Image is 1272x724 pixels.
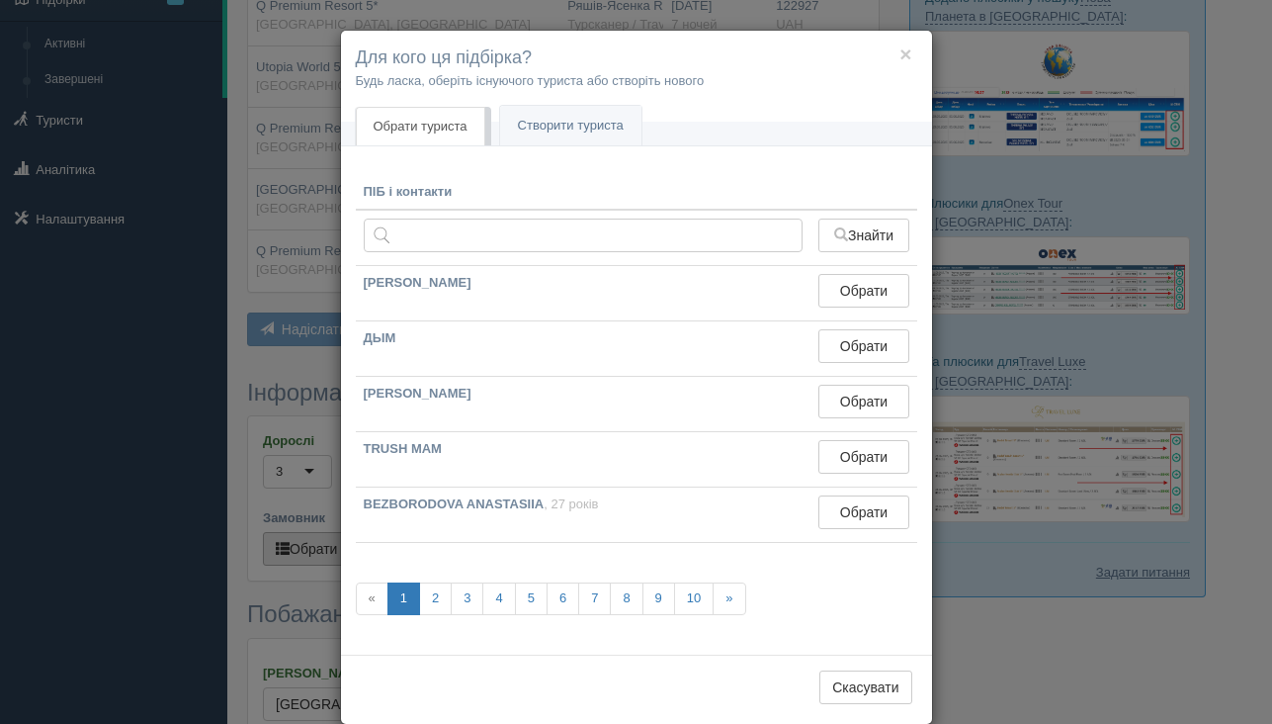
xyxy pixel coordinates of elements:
a: 8 [610,583,642,615]
a: 1 [387,583,420,615]
a: 7 [578,583,611,615]
button: Обрати [818,385,908,418]
a: 10 [674,583,714,615]
button: × [899,44,911,64]
b: BEZBORODOVA ANASTASIIA [364,497,545,511]
b: [PERSON_NAME] [364,275,471,290]
span: « [356,583,388,615]
b: [PERSON_NAME] [364,386,471,401]
a: 4 [482,583,515,615]
th: ПІБ і контакти [356,175,811,211]
button: Скасувати [819,671,911,704]
b: ДЫМ [364,330,396,345]
a: 2 [419,583,452,615]
a: Створити туриста [500,106,641,146]
p: Будь ласка, оберіть існуючого туриста або створіть нового [356,71,917,90]
a: Обрати туриста [356,107,485,146]
a: 5 [515,583,548,615]
button: Обрати [818,329,908,363]
a: » [713,583,745,615]
a: 6 [547,583,579,615]
a: 3 [451,583,483,615]
button: Обрати [818,440,908,474]
a: 9 [642,583,675,615]
button: Обрати [818,274,908,308]
b: TRUSH MAM [364,441,442,456]
button: Обрати [818,496,908,529]
input: Пошук за ПІБ, паспортом або контактами [364,219,804,252]
button: Знайти [818,219,908,252]
span: , 27 років [544,497,598,511]
h4: Для кого ця підбірка? [356,45,917,71]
